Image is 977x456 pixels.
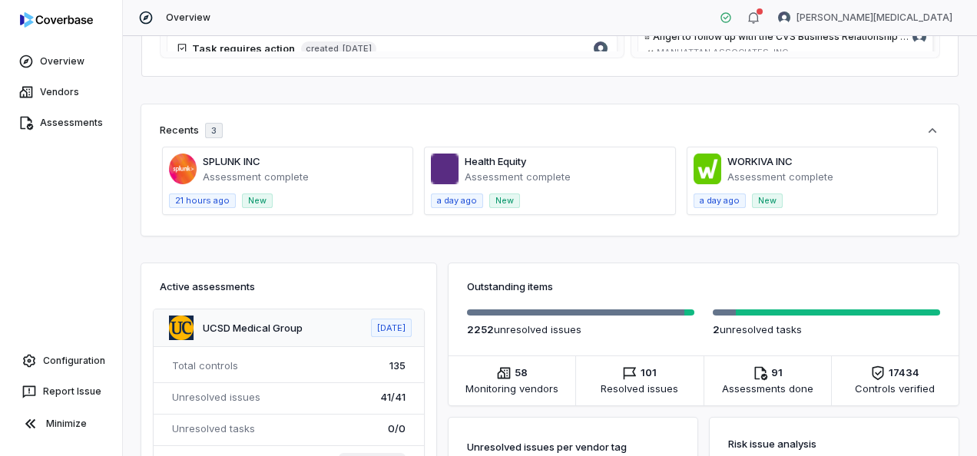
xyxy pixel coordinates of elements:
[465,381,558,396] span: Monitoring vendors
[6,347,116,375] a: Configuration
[657,47,788,58] span: MANHATTAN ASSOCIATES, INC
[306,43,339,55] span: created
[594,41,608,55] img: Angelique Nix avatar
[912,30,926,44] img: Angelique Nix avatar
[641,365,657,381] span: 101
[20,12,93,28] img: logo-D7KZi-bG.svg
[160,123,940,138] button: Recents3
[727,155,793,167] a: WORKIVA INC
[638,23,933,65] a: Angel to follow up with the CVS Business Relationship Owner to confirm if CVS MFA or SSO has been...
[797,12,952,24] span: [PERSON_NAME][MEDICAL_DATA]
[728,436,940,451] h3: Risk issue analysis
[465,155,526,167] a: Health Equity
[192,41,295,57] h4: Task requires action
[855,381,935,396] span: Controls verified
[3,48,119,75] a: Overview
[713,322,940,337] p: unresolved task s
[203,322,303,334] a: UCSD Medical Group
[342,43,372,55] span: [DATE]
[203,155,260,167] a: SPLUNK INC
[160,123,223,138] div: Recents
[467,279,940,294] h3: Outstanding items
[467,322,694,337] p: unresolved issue s
[6,378,116,405] button: Report Issue
[722,381,813,396] span: Assessments done
[769,6,962,29] button: Angelique Nix avatar[PERSON_NAME][MEDICAL_DATA]
[3,78,119,106] a: Vendors
[6,408,116,439] button: Minimize
[3,109,119,137] a: Assessments
[778,12,790,24] img: Angelique Nix avatar
[166,12,210,24] span: Overview
[211,125,217,137] span: 3
[467,323,494,335] span: 2252
[160,279,418,294] h3: Active assessments
[601,381,678,396] span: Resolved issues
[713,323,720,335] span: 2
[515,365,528,381] span: 58
[889,365,919,381] span: 17434
[771,365,783,381] span: 91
